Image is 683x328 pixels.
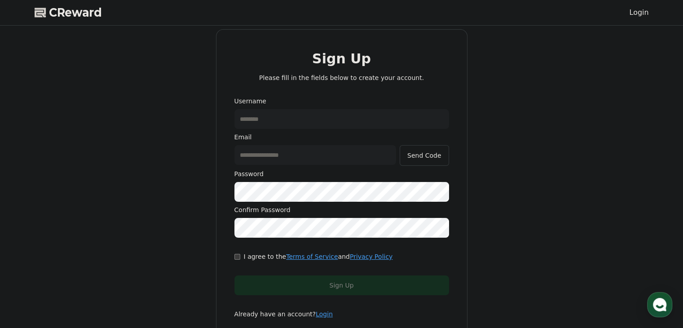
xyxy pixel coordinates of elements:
[350,253,392,260] a: Privacy Policy
[316,310,333,318] a: Login
[49,5,102,20] span: CReward
[234,310,449,319] p: Already have an account?
[286,253,338,260] a: Terms of Service
[629,7,648,18] a: Login
[3,253,59,276] a: Home
[259,73,424,82] p: Please fill in the fields below to create your account.
[234,275,449,295] button: Sign Up
[244,252,393,261] p: I agree to the and
[234,97,449,106] p: Username
[116,253,172,276] a: Settings
[234,169,449,178] p: Password
[59,253,116,276] a: Messages
[252,281,431,290] div: Sign Up
[407,151,441,160] div: Send Code
[234,133,449,142] p: Email
[133,267,155,274] span: Settings
[400,145,449,166] button: Send Code
[234,205,449,214] p: Confirm Password
[35,5,102,20] a: CReward
[312,51,371,66] h2: Sign Up
[23,267,39,274] span: Home
[75,267,101,275] span: Messages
